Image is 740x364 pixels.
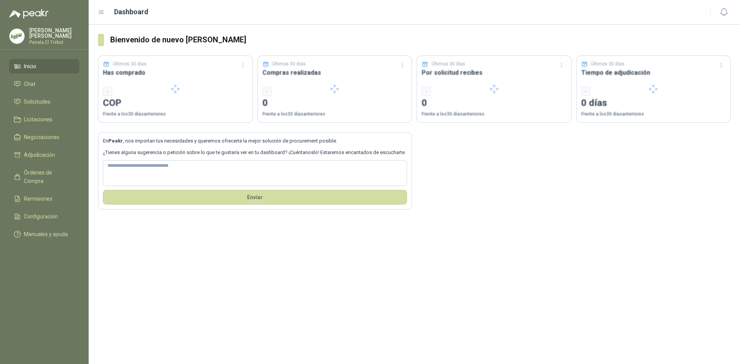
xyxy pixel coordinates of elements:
span: Inicio [24,62,36,70]
a: Solicitudes [9,94,79,109]
h3: Bienvenido de nuevo [PERSON_NAME] [110,34,731,46]
a: Chat [9,77,79,91]
a: Licitaciones [9,112,79,127]
h1: Dashboard [114,7,148,17]
a: Adjudicación [9,148,79,162]
b: Peakr [108,138,123,144]
span: Manuales y ayuda [24,230,68,238]
a: Remisiones [9,191,79,206]
span: Chat [24,80,35,88]
a: Manuales y ayuda [9,227,79,242]
span: Adjudicación [24,151,55,159]
span: Remisiones [24,195,52,203]
button: Envíar [103,190,407,205]
p: En , nos importan tus necesidades y queremos ofrecerte la mejor solución de procurement posible. [103,137,407,145]
a: Negociaciones [9,130,79,144]
img: Company Logo [10,29,24,44]
span: Licitaciones [24,115,52,124]
p: Panela El Trébol [29,40,79,45]
p: ¿Tienes alguna sugerencia o petición sobre lo que te gustaría ver en tu dashboard? ¡Cuéntanoslo! ... [103,149,407,156]
img: Logo peakr [9,9,49,18]
span: Solicitudes [24,97,50,106]
a: Inicio [9,59,79,74]
span: Negociaciones [24,133,59,141]
a: Órdenes de Compra [9,165,79,188]
span: Configuración [24,212,58,221]
span: Órdenes de Compra [24,168,72,185]
p: [PERSON_NAME] [PERSON_NAME] [29,28,79,39]
a: Configuración [9,209,79,224]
